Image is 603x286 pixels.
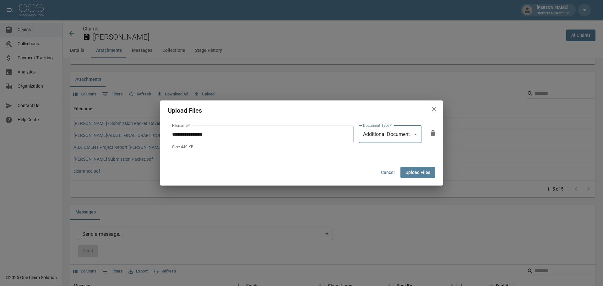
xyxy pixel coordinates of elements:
[426,127,439,139] button: delete
[359,126,421,143] div: Additional Document
[428,103,440,116] button: close
[378,167,398,178] button: Cancel
[172,123,190,128] label: Filename
[363,123,392,128] label: Document Type
[160,100,443,121] h2: Upload Files
[400,167,435,178] button: Upload Files
[172,144,349,150] p: Size: 440 KB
